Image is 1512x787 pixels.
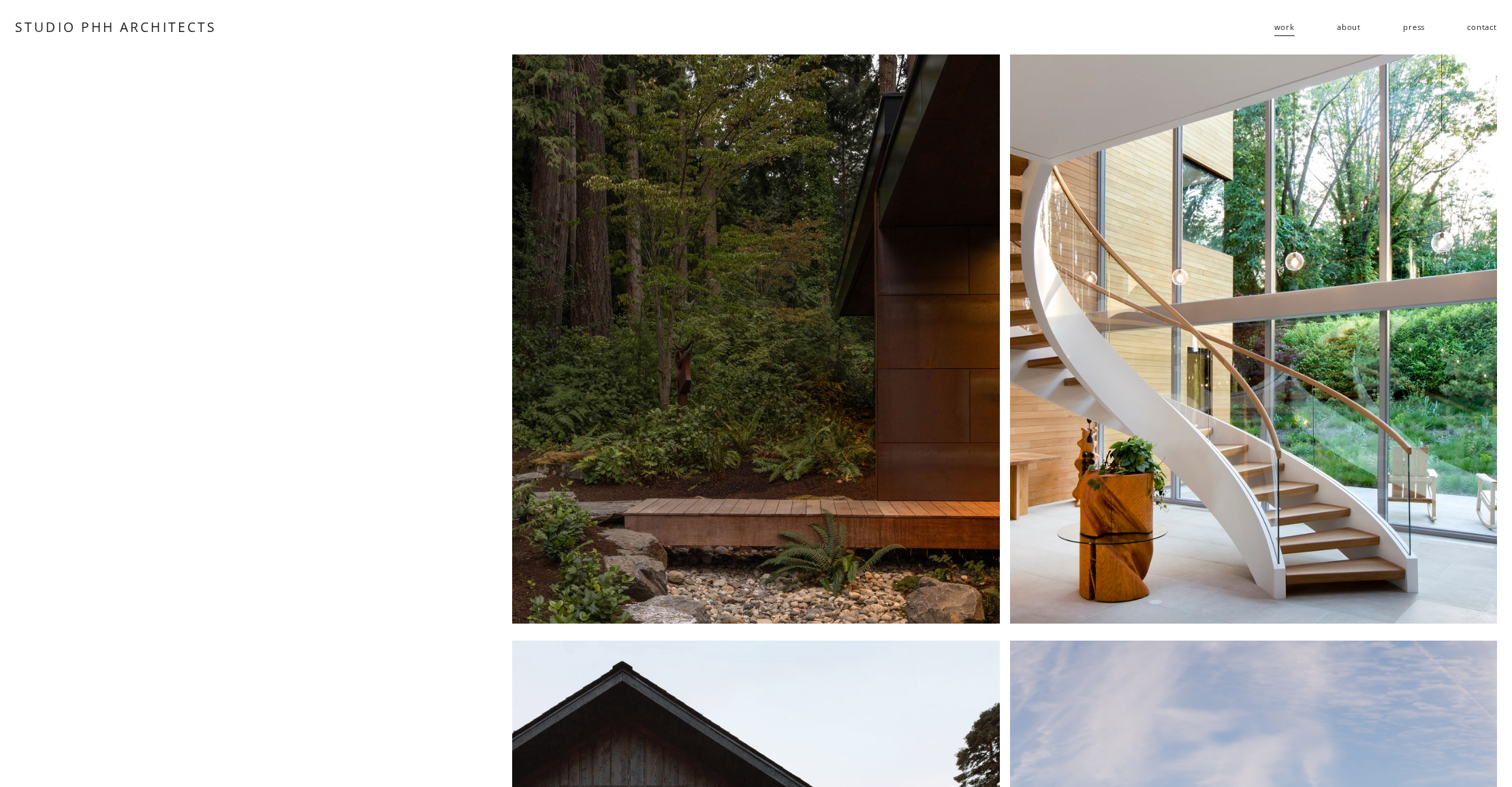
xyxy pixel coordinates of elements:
[1337,16,1361,37] a: about
[15,18,217,36] a: STUDIO PHH ARCHITECTS
[1467,16,1497,37] a: contact
[1274,18,1295,37] span: work
[1403,16,1425,37] a: press
[1274,16,1295,37] a: folder dropdown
